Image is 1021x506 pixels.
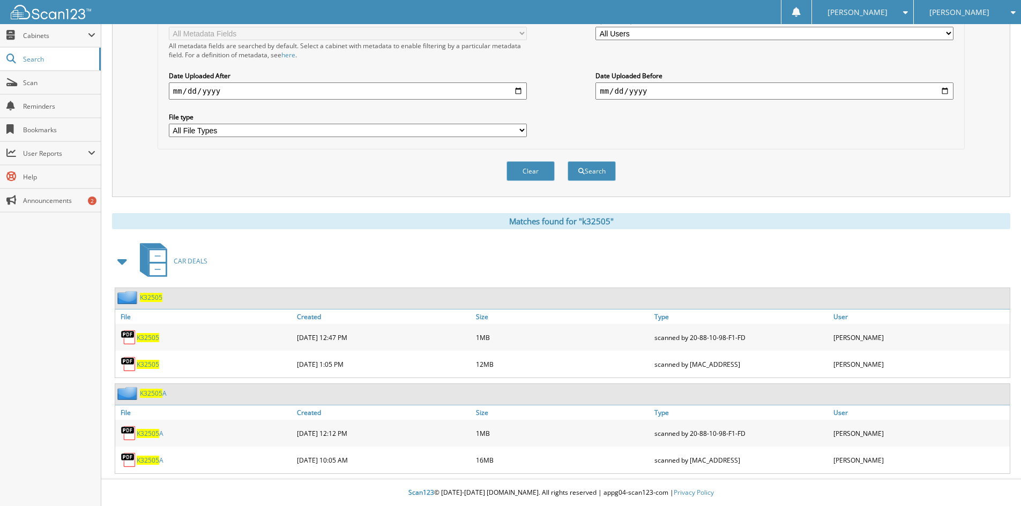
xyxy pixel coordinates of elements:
[112,213,1010,229] div: Matches found for "k32505"
[652,309,831,324] a: Type
[169,82,527,100] input: start
[133,240,207,282] a: CAR DEALS
[23,196,95,205] span: Announcements
[137,456,163,465] a: K32505A
[473,309,652,324] a: Size
[831,405,1010,420] a: User
[473,327,652,348] div: 1MB
[831,309,1010,324] a: User
[831,353,1010,375] div: [PERSON_NAME]
[137,429,163,438] a: K32505A
[506,161,555,181] button: Clear
[294,422,473,444] div: [DATE] 12:12 PM
[652,449,831,471] div: scanned by [MAC_ADDRESS]
[137,360,159,369] a: K32505
[11,5,91,19] img: scan123-logo-white.svg
[828,9,888,16] span: [PERSON_NAME]
[115,309,294,324] a: File
[473,449,652,471] div: 16MB
[595,71,953,80] label: Date Uploaded Before
[169,71,527,80] label: Date Uploaded After
[568,161,616,181] button: Search
[831,422,1010,444] div: [PERSON_NAME]
[121,329,137,345] img: PDF.png
[121,356,137,372] img: PDF.png
[967,455,1021,506] iframe: Chat Widget
[473,405,652,420] a: Size
[169,112,527,122] label: File type
[140,293,162,302] a: K32505
[652,405,831,420] a: Type
[473,422,652,444] div: 1MB
[595,82,953,100] input: end
[831,449,1010,471] div: [PERSON_NAME]
[23,78,95,87] span: Scan
[137,429,159,438] span: K32505
[281,50,295,59] a: here
[117,291,140,304] img: folder2.png
[473,353,652,375] div: 12MB
[101,480,1021,506] div: © [DATE]-[DATE] [DOMAIN_NAME]. All rights reserved | appg04-scan123-com |
[674,488,714,497] a: Privacy Policy
[23,102,95,111] span: Reminders
[23,55,94,64] span: Search
[115,405,294,420] a: File
[652,353,831,375] div: scanned by [MAC_ADDRESS]
[121,452,137,468] img: PDF.png
[23,125,95,134] span: Bookmarks
[140,389,162,398] span: K32505
[408,488,434,497] span: Scan123
[140,389,167,398] a: K32505A
[294,309,473,324] a: Created
[23,149,88,158] span: User Reports
[23,31,88,40] span: Cabinets
[652,422,831,444] div: scanned by 20-88-10-98-F1-FD
[169,41,527,59] div: All metadata fields are searched by default. Select a cabinet with metadata to enable filtering b...
[831,327,1010,348] div: [PERSON_NAME]
[174,256,207,266] span: CAR DEALS
[294,327,473,348] div: [DATE] 12:47 PM
[137,333,159,342] a: K32505
[137,456,159,465] span: K32505
[929,9,989,16] span: [PERSON_NAME]
[121,425,137,441] img: PDF.png
[652,327,831,348] div: scanned by 20-88-10-98-F1-FD
[294,353,473,375] div: [DATE] 1:05 PM
[88,197,96,205] div: 2
[294,405,473,420] a: Created
[117,387,140,400] img: folder2.png
[294,449,473,471] div: [DATE] 10:05 AM
[23,172,95,182] span: Help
